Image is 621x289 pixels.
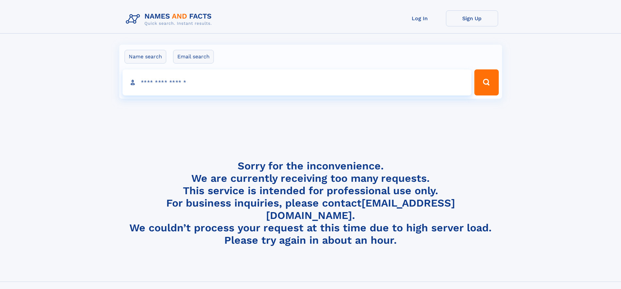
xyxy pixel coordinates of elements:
[125,50,166,64] label: Name search
[474,69,498,95] button: Search Button
[123,69,472,95] input: search input
[446,10,498,26] a: Sign Up
[123,160,498,247] h4: Sorry for the inconvenience. We are currently receiving too many requests. This service is intend...
[123,10,217,28] img: Logo Names and Facts
[173,50,214,64] label: Email search
[266,197,455,222] a: [EMAIL_ADDRESS][DOMAIN_NAME]
[394,10,446,26] a: Log In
